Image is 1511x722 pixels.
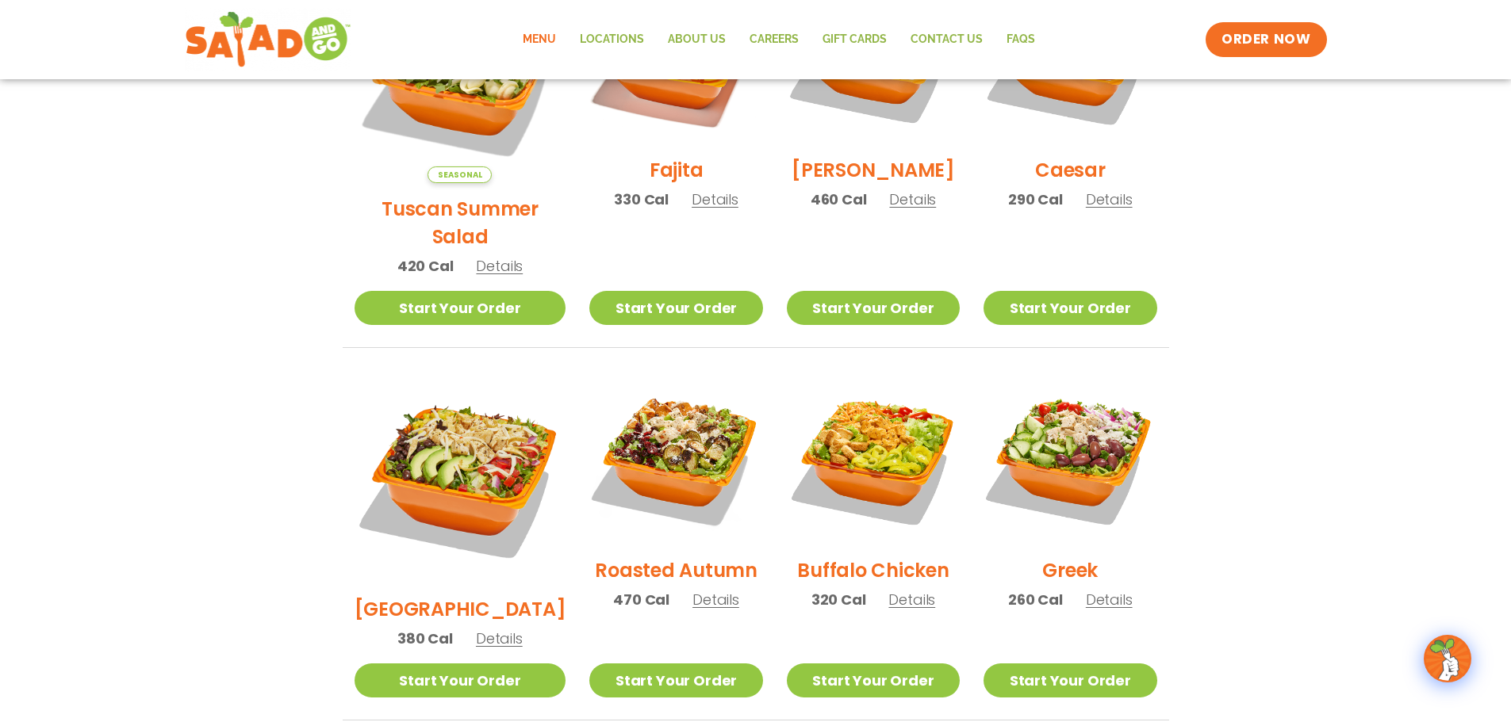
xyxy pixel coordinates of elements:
[811,589,866,610] span: 320 Cal
[899,21,995,58] a: Contact Us
[888,590,935,609] span: Details
[397,628,453,649] span: 380 Cal
[355,595,566,623] h2: [GEOGRAPHIC_DATA]
[1086,590,1133,609] span: Details
[1206,22,1326,57] a: ORDER NOW
[185,8,352,71] img: new-SAG-logo-768×292
[738,21,811,58] a: Careers
[511,21,568,58] a: Menu
[787,291,960,325] a: Start Your Order
[476,628,523,648] span: Details
[355,195,566,250] h2: Tuscan Summer Salad
[692,189,738,209] span: Details
[428,166,492,183] span: Seasonal
[397,255,454,277] span: 420 Cal
[355,291,566,325] a: Start Your Order
[1086,189,1133,209] span: Details
[613,589,669,610] span: 470 Cal
[792,156,955,184] h2: [PERSON_NAME]
[595,556,757,584] h2: Roasted Autumn
[889,189,936,209] span: Details
[787,663,960,697] a: Start Your Order
[1425,636,1470,681] img: wpChatIcon
[650,156,704,184] h2: Fajita
[984,663,1156,697] a: Start Your Order
[614,189,669,210] span: 330 Cal
[1042,556,1098,584] h2: Greek
[1008,189,1063,210] span: 290 Cal
[692,590,739,609] span: Details
[984,291,1156,325] a: Start Your Order
[797,556,949,584] h2: Buffalo Chicken
[811,189,867,210] span: 460 Cal
[589,663,762,697] a: Start Your Order
[811,21,899,58] a: GIFT CARDS
[995,21,1047,58] a: FAQs
[1221,30,1310,49] span: ORDER NOW
[1008,589,1063,610] span: 260 Cal
[787,372,960,544] img: Product photo for Buffalo Chicken Salad
[568,21,656,58] a: Locations
[355,663,566,697] a: Start Your Order
[589,372,762,544] img: Product photo for Roasted Autumn Salad
[1035,156,1106,184] h2: Caesar
[984,372,1156,544] img: Product photo for Greek Salad
[355,372,566,583] img: Product photo for BBQ Ranch Salad
[476,256,523,276] span: Details
[656,21,738,58] a: About Us
[511,21,1047,58] nav: Menu
[589,291,762,325] a: Start Your Order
